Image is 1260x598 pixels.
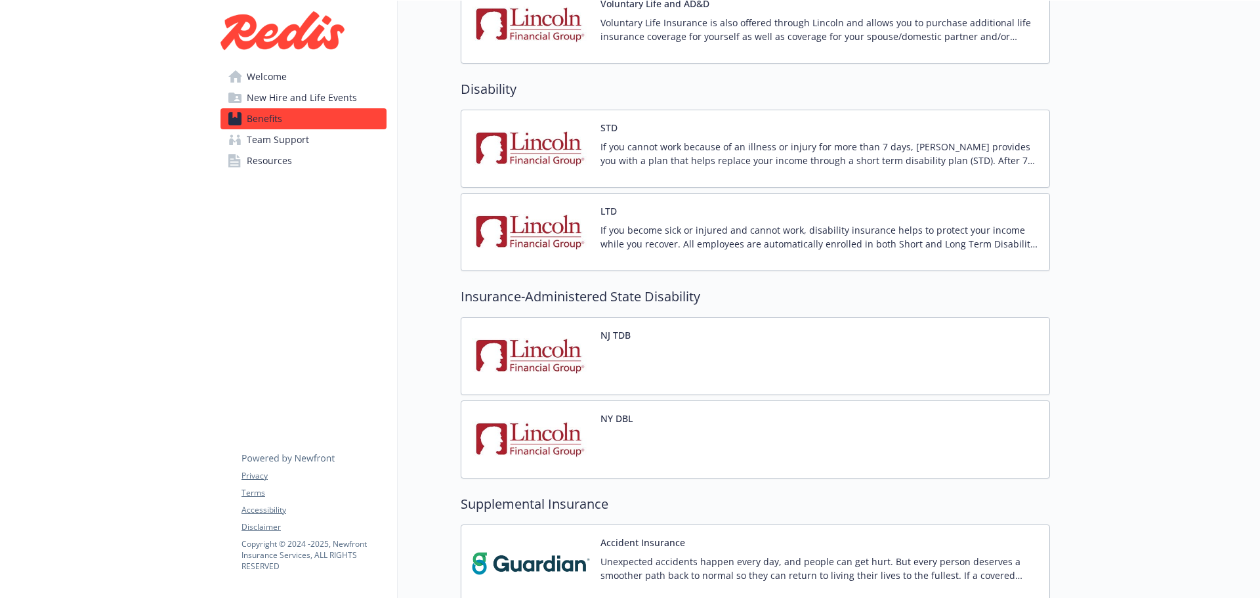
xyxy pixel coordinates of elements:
[220,108,387,129] a: Benefits
[461,494,1050,514] h2: Supplemental Insurance
[600,536,685,549] button: Accident Insurance
[241,504,386,516] a: Accessibility
[461,79,1050,99] h2: Disability
[247,108,282,129] span: Benefits
[247,129,309,150] span: Team Support
[247,66,287,87] span: Welcome
[600,140,1039,167] p: If you cannot work because of an illness or injury for more than 7 days, [PERSON_NAME] provides y...
[220,87,387,108] a: New Hire and Life Events
[472,328,590,384] img: Lincoln Financial Group carrier logo
[247,150,292,171] span: Resources
[472,121,590,177] img: Lincoln Financial Group carrier logo
[600,555,1039,582] p: Unexpected accidents happen every day, and people can get hurt. But every person deserves a smoot...
[220,66,387,87] a: Welcome
[472,536,590,591] img: Guardian carrier logo
[600,16,1039,43] p: Voluntary Life Insurance is also offered through Lincoln and allows you to purchase additional li...
[241,538,386,572] p: Copyright © 2024 - 2025 , Newfront Insurance Services, ALL RIGHTS RESERVED
[600,223,1039,251] p: If you become sick or injured and cannot work, disability insurance helps to protect your income ...
[600,204,617,218] button: LTD
[241,521,386,533] a: Disclaimer
[461,287,1050,307] h2: Insurance-Administered State Disability
[220,150,387,171] a: Resources
[600,328,631,342] button: NJ TDB
[472,412,590,467] img: Lincoln Financial Group carrier logo
[600,412,633,425] button: NY DBL
[241,487,386,499] a: Terms
[600,121,618,135] button: STD
[247,87,357,108] span: New Hire and Life Events
[472,204,590,260] img: Lincoln Financial Group carrier logo
[241,470,386,482] a: Privacy
[220,129,387,150] a: Team Support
